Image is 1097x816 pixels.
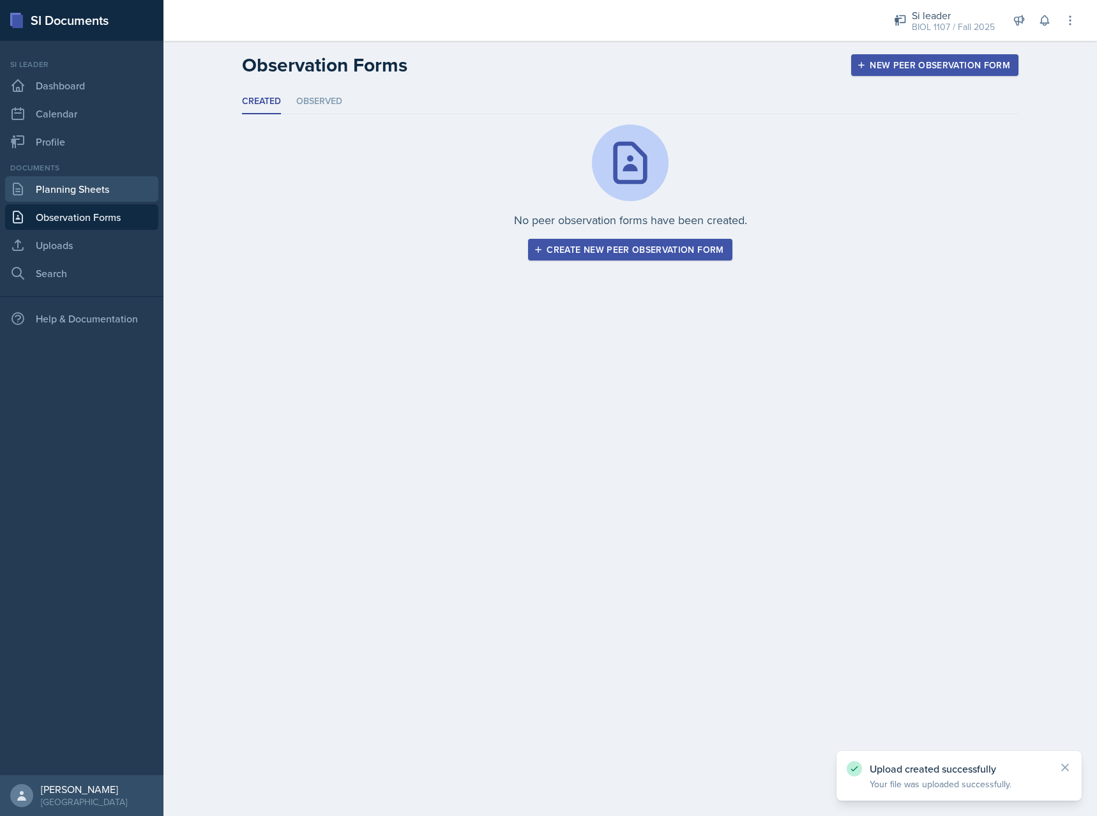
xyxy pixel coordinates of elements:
[5,306,158,331] div: Help & Documentation
[5,176,158,202] a: Planning Sheets
[242,54,407,77] h2: Observation Forms
[912,20,995,34] div: BIOL 1107 / Fall 2025
[859,60,1010,70] div: New Peer Observation Form
[870,762,1048,775] p: Upload created successfully
[5,162,158,174] div: Documents
[514,211,747,229] p: No peer observation forms have been created.
[851,54,1018,76] button: New Peer Observation Form
[242,89,281,114] li: Created
[5,59,158,70] div: Si leader
[5,129,158,155] a: Profile
[41,796,127,808] div: [GEOGRAPHIC_DATA]
[5,204,158,230] a: Observation Forms
[912,8,995,23] div: Si leader
[5,101,158,126] a: Calendar
[536,245,723,255] div: Create new peer observation form
[5,232,158,258] a: Uploads
[5,261,158,286] a: Search
[296,89,342,114] li: Observed
[5,73,158,98] a: Dashboard
[528,239,732,261] button: Create new peer observation form
[41,783,127,796] div: [PERSON_NAME]
[870,778,1048,790] p: Your file was uploaded successfully.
